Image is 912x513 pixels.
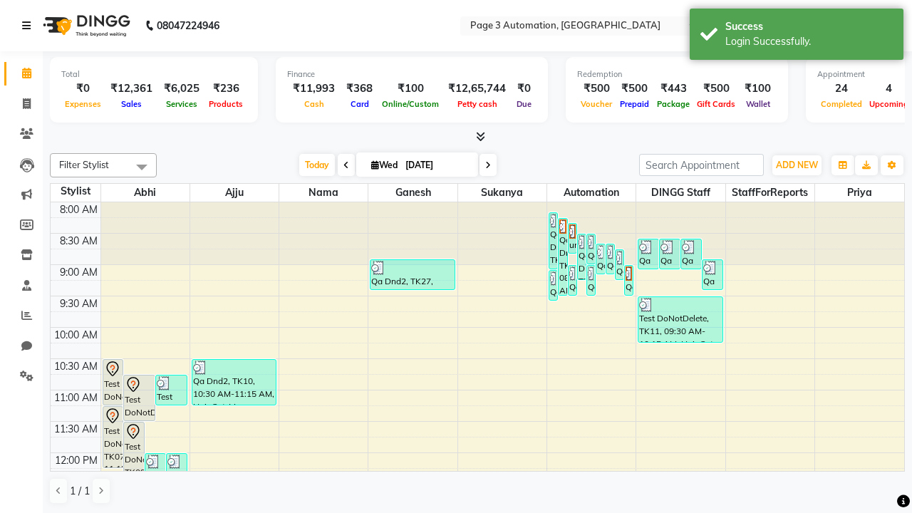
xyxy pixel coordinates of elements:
span: Ajju [190,184,279,202]
div: 4 [866,81,912,97]
div: Qa Dnd2, TK24, 08:40 AM-09:10 AM, Hair Cut By Expert-Men [606,244,614,274]
div: ₹12,361 [105,81,158,97]
div: ₹368 [341,81,378,97]
div: ₹236 [205,81,247,97]
div: ₹6,025 [158,81,205,97]
div: Qa Dnd2, TK25, 08:45 AM-09:15 AM, Hair Cut By Expert-Men [616,250,623,279]
span: Sales [118,99,145,109]
div: 11:00 AM [51,390,100,405]
div: Qa Dnd2, TK19, 08:35 AM-09:05 AM, Hair Cut By Expert-Men [638,239,658,269]
div: Qa Dnd2, TK18, 08:30 AM-09:00 AM, Hair cut Below 12 years (Boy) [587,234,595,264]
div: Qa Dnd2, TK30, 09:00 AM-09:30 AM, Hair cut Below 12 years (Boy) [569,266,576,295]
span: ADD NEW [776,160,818,170]
div: 10:00 AM [51,328,100,343]
div: Qa Dnd2, TK23, 08:40 AM-09:10 AM, Hair Cut By Expert-Men [596,244,604,274]
div: Qa Dnd2, TK21, 08:35 AM-09:05 AM, Hair cut Below 12 years (Boy) [681,239,701,269]
div: ₹11,993 [287,81,341,97]
div: 9:00 AM [57,265,100,280]
span: Voucher [577,99,616,109]
span: Upcoming [866,99,912,109]
div: Qa Dnd2, TK31, 09:00 AM-09:30 AM, Hair cut Below 12 years (Boy) [587,266,595,295]
img: logo [36,6,134,46]
div: ₹100 [378,81,442,97]
span: Today [299,154,335,176]
div: 24 [817,81,866,97]
div: Test DoNotDelete, TK11, 09:30 AM-10:15 AM, Hair Cut-Men [638,297,722,342]
div: Redemption [577,68,777,81]
div: Qa Dnd2, TK26, 08:30 AM-09:15 AM, Hair Cut-Men [578,234,586,279]
div: Qa Dnd2, TK32, 09:05 AM-09:35 AM, Hair cut Below 12 years (Boy) [549,271,557,300]
b: 08047224946 [157,6,219,46]
span: Products [205,99,247,109]
span: Completed [817,99,866,109]
span: Expenses [61,99,105,109]
div: ₹0 [61,81,105,97]
div: Total [61,68,247,81]
span: StaffForReports [726,184,814,202]
div: undefined, TK16, 08:20 AM-08:50 AM, Hair cut Below 12 years (Boy) [569,224,576,253]
div: Qa Dnd2, TK29, 09:00 AM-09:30 AM, Hair cut Below 12 years (Boy) [625,266,633,295]
div: Test DoNotDelete, TK14, 12:00 PM-12:45 PM, Hair Cut-Men [167,454,187,499]
span: Abhi [101,184,190,202]
div: ₹0 [512,81,537,97]
span: Prepaid [616,99,653,109]
span: Wed [368,160,401,170]
div: ₹500 [693,81,739,97]
div: 8:30 AM [57,234,100,249]
span: Package [653,99,693,109]
div: ₹500 [577,81,616,97]
span: Filter Stylist [59,159,109,170]
div: Qa Dnd2, TK27, 08:55 AM-09:25 AM, Hair cut Below 12 years (Boy) [370,260,454,289]
span: Due [513,99,535,109]
div: Test DoNotDelete, TK06, 10:30 AM-11:15 AM, Hair Cut-Men [103,360,123,405]
span: Priya [815,184,904,202]
input: Search Appointment [639,154,764,176]
div: Success [725,19,893,34]
div: 9:30 AM [57,296,100,311]
button: ADD NEW [772,155,822,175]
div: ₹100 [739,81,777,97]
div: 8:00 AM [57,202,100,217]
span: Online/Custom [378,99,442,109]
span: Gift Cards [693,99,739,109]
span: DINGG Staff [636,184,725,202]
div: Login Successfully. [725,34,893,49]
div: Stylist [51,184,100,199]
input: 2025-09-03 [401,155,472,176]
div: Qa Dnd2, TK20, 08:35 AM-09:05 AM, Hair Cut By Expert-Men [660,239,680,269]
div: Test DoNotDelete, TK07, 11:15 AM-12:15 PM, Hair Cut-Women [103,407,123,467]
div: Test DoNotDelete, TK12, 10:45 AM-11:15 AM, Hair Cut By Expert-Men [156,375,187,405]
span: Automation [547,184,636,202]
div: 10:30 AM [51,359,100,374]
div: Qa Dnd2, TK22, 08:10 AM-09:05 AM, Special Hair Wash- Men [549,213,557,269]
span: Cash [301,99,328,109]
span: Wallet [742,99,774,109]
div: 12:00 PM [52,453,100,468]
div: ₹443 [653,81,693,97]
span: Petty cash [454,99,501,109]
span: Sukanya [458,184,546,202]
span: Services [162,99,201,109]
span: Nama [279,184,368,202]
span: Card [347,99,373,109]
div: Test DoNotDelete, TK08, 10:45 AM-11:30 AM, Hair Cut-Men [124,375,155,420]
span: 1 / 1 [70,484,90,499]
div: Qa Dnd2, TK28, 08:55 AM-09:25 AM, Hair cut Below 12 years (Boy) [703,260,722,289]
div: 11:30 AM [51,422,100,437]
div: Test DoNotDelete, TK09, 11:30 AM-12:30 PM, Hair Cut-Women [124,423,144,483]
div: ₹12,65,744 [442,81,512,97]
div: ₹500 [616,81,653,97]
div: Qa Dnd2, TK17, 08:15 AM-09:30 AM, Hair Cut By Expert-Men,Hair Cut-Men [559,219,566,295]
div: Finance [287,68,537,81]
div: Qa Dnd2, TK10, 10:30 AM-11:15 AM, Hair Cut-Men [192,360,276,405]
span: Ganesh [368,184,457,202]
